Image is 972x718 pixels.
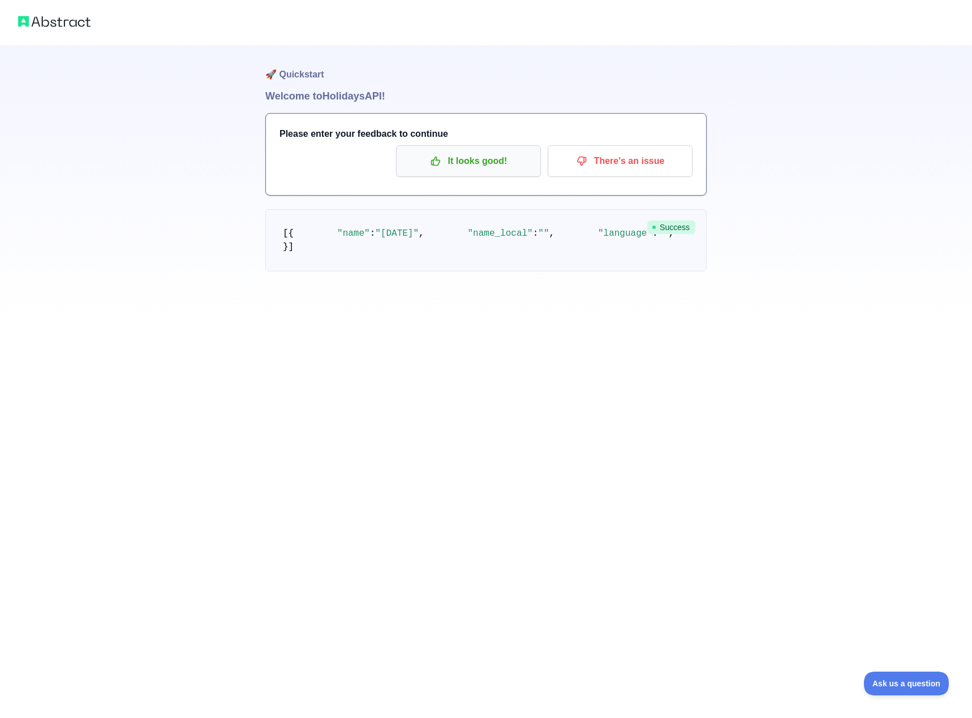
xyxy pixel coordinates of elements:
p: It looks good! [405,152,532,171]
span: : [370,228,376,239]
span: "name_local" [467,228,532,239]
iframe: Toggle Customer Support [864,672,949,695]
span: "[DATE]" [375,228,419,239]
span: , [419,228,424,239]
button: There's an issue [548,145,693,177]
h3: Please enter your feedback to continue [279,127,693,141]
span: , [549,228,555,239]
span: "" [538,228,549,239]
span: [ [283,228,289,239]
span: "language" [598,228,652,239]
h1: 🚀 Quickstart [265,45,707,88]
h1: Welcome to Holidays API! [265,88,707,104]
span: Success [647,220,695,234]
p: There's an issue [556,152,684,171]
span: : [533,228,539,239]
button: It looks good! [396,145,541,177]
span: "name" [337,228,370,239]
img: Abstract logo [18,14,91,29]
